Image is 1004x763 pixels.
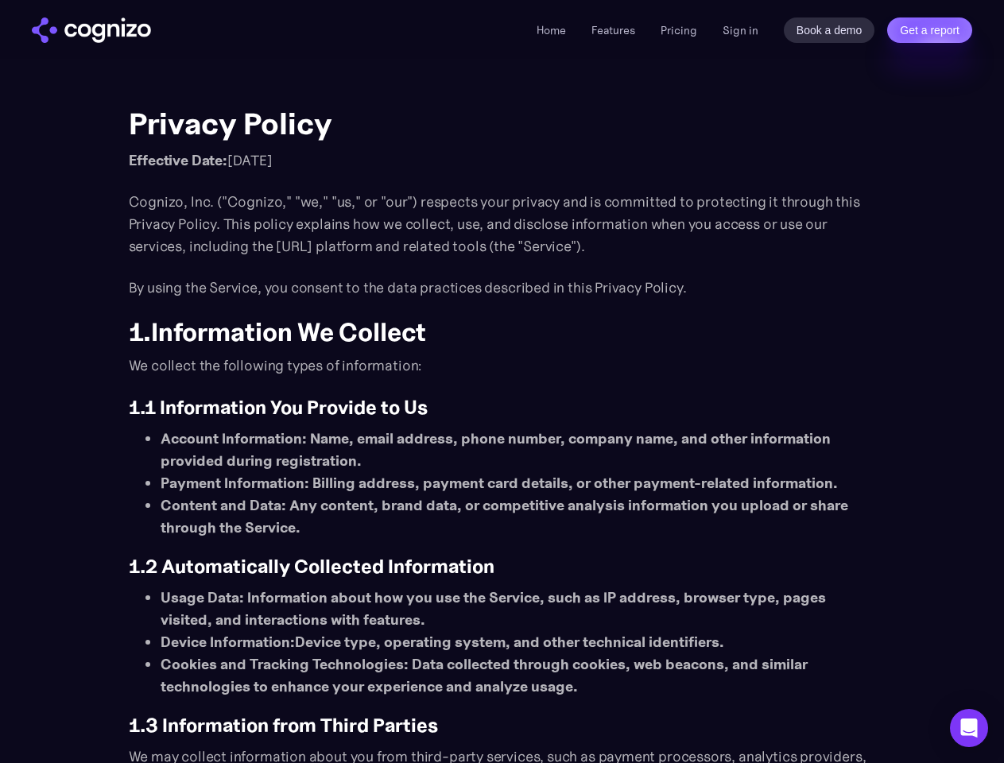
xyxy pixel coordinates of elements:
[161,588,239,606] strong: Usage Data
[161,428,876,472] li: : Name, email address, phone number, company name, and other information provided during registra...
[161,494,876,539] li: : Any content, brand data, or competitive analysis information you upload or share through the Se...
[129,555,494,579] strong: 1.2 Automatically Collected Information
[129,318,876,347] h2: 1.
[129,151,227,169] strong: Effective Date:
[32,17,151,43] a: home
[129,714,438,738] strong: 1.3 Information from Third Parties
[784,17,875,43] a: Book a demo
[161,631,876,653] li: Device type, operating system, and other technical identifiers.
[151,316,426,348] strong: Information We Collect
[161,653,876,698] li: : Data collected through cookies, web beacons, and similar technologies to enhance your experienc...
[129,149,876,172] p: [DATE]
[537,23,566,37] a: Home
[661,23,697,37] a: Pricing
[129,277,876,299] p: By using the Service, you consent to the data practices described in this Privacy Policy.
[161,496,281,514] strong: Content and Data
[887,17,972,43] a: Get a report
[161,429,302,447] strong: Account Information
[161,587,876,631] li: : Information about how you use the Service, such as IP address, browser type, pages visited, and...
[161,655,404,673] strong: Cookies and Tracking Technologies
[161,472,876,494] li: : Billing address, payment card details, or other payment-related information.
[950,709,988,747] div: Open Intercom Messenger
[129,191,876,258] p: Cognizo, Inc. ("Cognizo," "we," "us," or "our") respects your privacy and is committed to protect...
[161,474,304,492] strong: Payment Information
[129,105,332,142] strong: Privacy Policy
[723,21,758,40] a: Sign in
[32,17,151,43] img: cognizo logo
[161,633,295,651] strong: Device Information:
[591,23,635,37] a: Features
[129,396,428,420] strong: 1.1 Information You Provide to Us
[129,354,876,377] p: We collect the following types of information:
